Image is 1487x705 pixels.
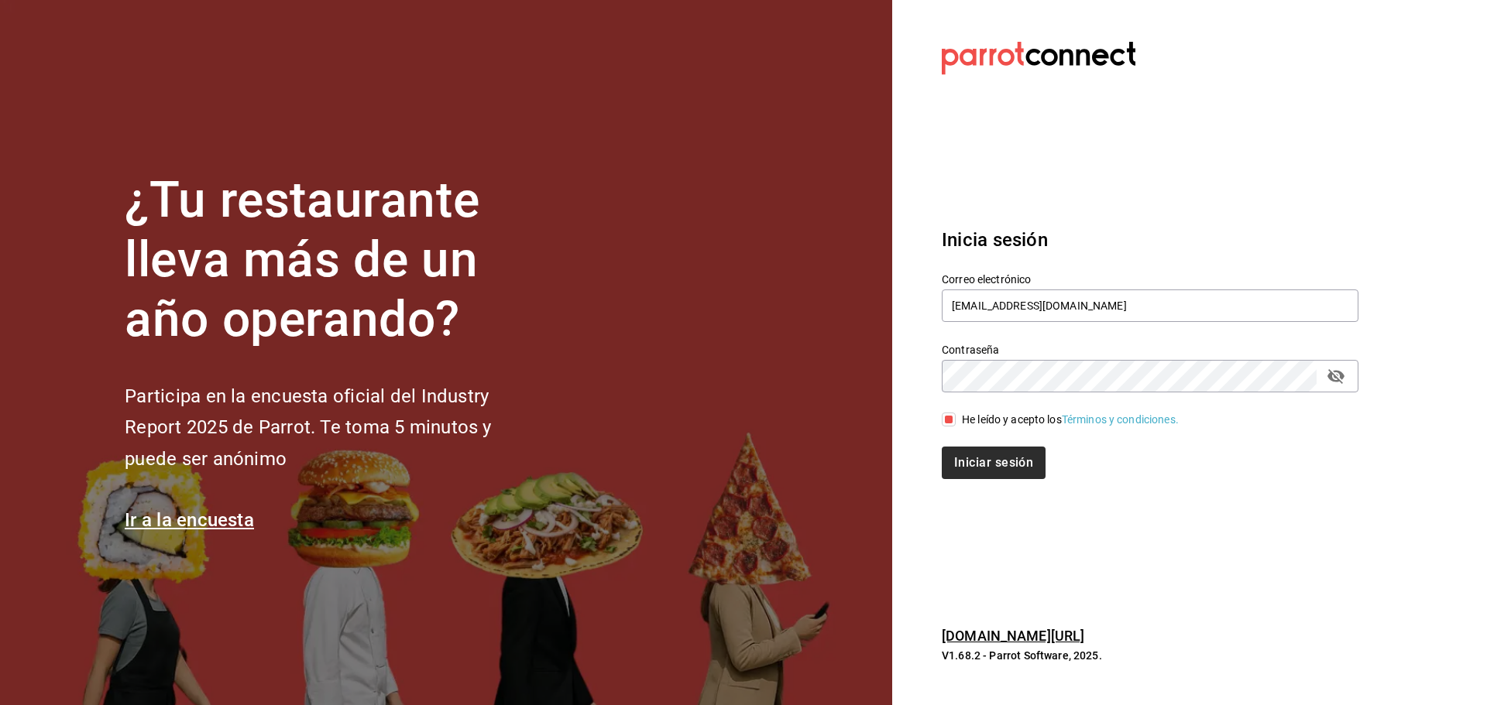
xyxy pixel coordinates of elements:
[942,628,1084,644] a: [DOMAIN_NAME][URL]
[942,447,1046,479] button: Iniciar sesión
[942,344,1358,355] label: Contraseña
[962,412,1179,428] div: He leído y acepto los
[1062,413,1179,426] a: Términos y condiciones.
[125,381,543,475] h2: Participa en la encuesta oficial del Industry Report 2025 de Parrot. Te toma 5 minutos y puede se...
[942,648,1358,663] p: V1.68.2 - Parrot Software, 2025.
[942,289,1358,322] input: Ingresa tu correo electrónico
[125,171,543,349] h1: ¿Tu restaurante lleva más de un año operando?
[1323,363,1349,389] button: passwordField
[942,274,1358,285] label: Correo electrónico
[942,226,1358,254] h3: Inicia sesión
[125,509,254,531] a: Ir a la encuesta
